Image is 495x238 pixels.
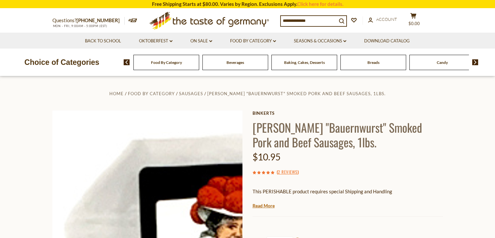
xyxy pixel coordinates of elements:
a: 2 Reviews [278,169,297,176]
a: On Sale [190,37,212,45]
a: [PHONE_NUMBER] [76,17,120,23]
a: Food By Category [128,91,175,96]
a: Baking, Cakes, Desserts [284,60,325,65]
h1: [PERSON_NAME] "Bauernwurst" Smoked Pork and Beef Sausages, 1lbs. [253,120,443,149]
span: $0.00 [408,21,420,26]
a: Back to School [85,37,121,45]
span: $10.95 [253,151,281,162]
a: Binkerts [253,111,443,116]
a: Food By Category [230,37,276,45]
a: Candy [437,60,448,65]
button: $0.00 [404,13,423,29]
p: This PERISHABLE product requires special Shipping and Handling [253,187,443,196]
a: [PERSON_NAME] "Bauernwurst" Smoked Pork and Beef Sausages, 1lbs. [207,91,386,96]
a: Beverages [227,60,244,65]
a: Seasons & Occasions [294,37,346,45]
a: Read More [253,202,275,209]
a: Click here for details. [297,1,343,7]
img: previous arrow [124,59,130,65]
a: Home [109,91,124,96]
p: Questions? [52,16,125,25]
a: Oktoberfest [139,37,172,45]
a: Breads [367,60,379,65]
a: Download Catalog [364,37,410,45]
img: next arrow [472,59,478,65]
a: Sausages [179,91,203,96]
span: Account [376,17,397,22]
a: Food By Category [151,60,182,65]
span: MON - FRI, 9:00AM - 5:00PM (EST) [52,24,108,28]
span: ( ) [277,169,299,175]
a: Account [368,16,397,23]
li: We will ship this product in heat-protective packaging and ice. [259,201,443,209]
